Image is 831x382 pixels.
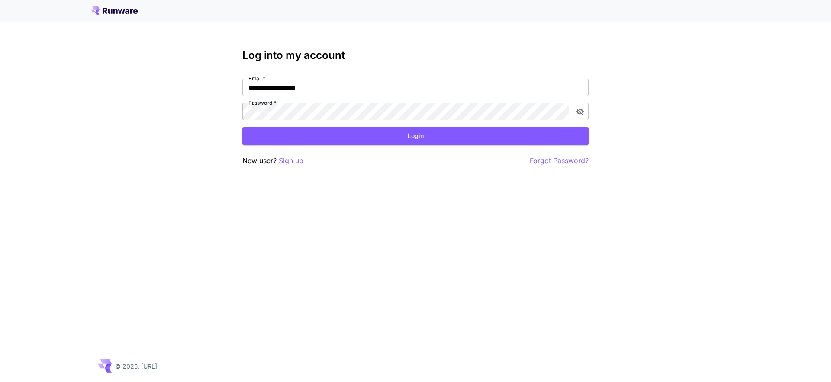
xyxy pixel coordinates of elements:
[572,104,588,119] button: toggle password visibility
[242,155,303,166] p: New user?
[242,49,589,61] h3: Log into my account
[279,155,303,166] button: Sign up
[248,99,276,106] label: Password
[248,75,265,82] label: Email
[242,127,589,145] button: Login
[115,362,157,371] p: © 2025, [URL]
[530,155,589,166] button: Forgot Password?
